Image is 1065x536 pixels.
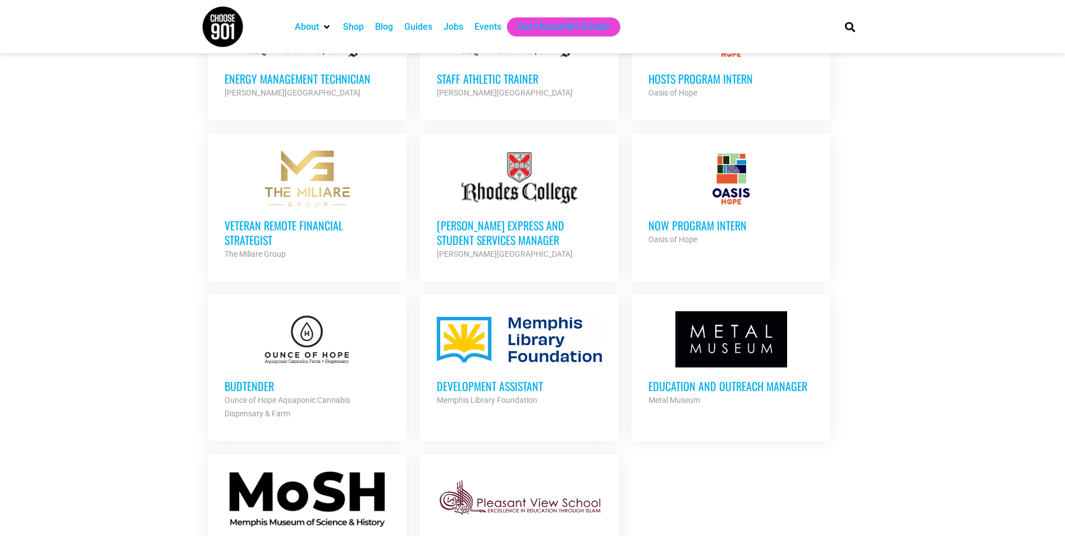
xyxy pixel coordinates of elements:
h3: HOSTS Program Intern [648,71,813,86]
strong: [PERSON_NAME][GEOGRAPHIC_DATA] [437,249,573,258]
strong: [PERSON_NAME][GEOGRAPHIC_DATA] [437,88,573,97]
h3: Education and Outreach Manager [648,379,813,393]
a: Education and Outreach Manager Metal Museum [632,294,830,424]
strong: [PERSON_NAME][GEOGRAPHIC_DATA] [225,88,360,97]
a: Blog [375,20,393,34]
a: Guides [404,20,432,34]
strong: Oasis of Hope [648,88,697,97]
a: Development Assistant Memphis Library Foundation [420,294,619,424]
a: Shop [343,20,364,34]
strong: Ounce of Hope Aquaponic Cannabis Dispensary & Farm [225,396,350,418]
h3: [PERSON_NAME] Express and Student Services Manager [437,218,602,247]
a: Get Choose901 Emails [518,20,609,34]
strong: The Miliare Group [225,249,286,258]
a: Events [474,20,501,34]
a: Veteran Remote Financial Strategist The Miliare Group [208,134,406,278]
nav: Main nav [289,17,826,37]
div: About [289,17,337,37]
h3: Veteran Remote Financial Strategist [225,218,390,247]
h3: Development Assistant [437,379,602,393]
div: Search [840,17,859,36]
a: Jobs [444,20,463,34]
a: NOW Program Intern Oasis of Hope [632,134,830,263]
h3: Energy Management Technician [225,71,390,86]
strong: Memphis Library Foundation [437,396,537,405]
a: Budtender Ounce of Hope Aquaponic Cannabis Dispensary & Farm [208,294,406,437]
h3: Staff Athletic Trainer [437,71,602,86]
strong: Metal Museum [648,396,700,405]
a: About [295,20,319,34]
a: [PERSON_NAME] Express and Student Services Manager [PERSON_NAME][GEOGRAPHIC_DATA] [420,134,619,278]
h3: NOW Program Intern [648,218,813,233]
h3: Budtender [225,379,390,393]
strong: Oasis of Hope [648,235,697,244]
